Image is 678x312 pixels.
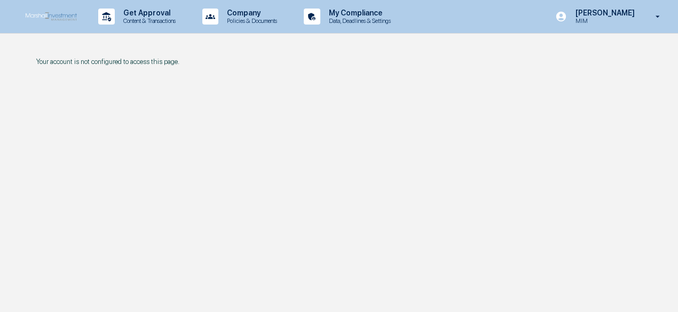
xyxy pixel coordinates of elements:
p: Company [218,9,282,17]
p: Content & Transactions [115,17,181,25]
img: logo [26,12,77,21]
p: Data, Deadlines & Settings [320,17,396,25]
p: [PERSON_NAME] [567,9,640,17]
p: MIM [567,17,640,25]
p: Policies & Documents [218,17,282,25]
p: Your account is not configured to access this page. [36,58,647,66]
p: My Compliance [320,9,396,17]
p: Get Approval [115,9,181,17]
